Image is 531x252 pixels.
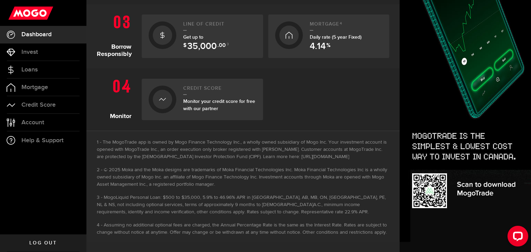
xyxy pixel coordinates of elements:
[21,102,56,108] span: Credit Score
[183,98,255,112] span: Monitor your credit score for free with our partner
[97,222,389,236] li: Assuming no additional optional fees are charged, the Annual Percentage Rate is the same as the I...
[268,14,390,58] a: Mortgage4Daily rate (5 year Fixed) 4.14 %
[97,194,389,216] li: MogoLiquid Personal Loan: $500 to $35,000, 5.9% to 46.96% APR in [GEOGRAPHIC_DATA], AB, MB, ON, [...
[97,139,389,161] li: The MogoTrade app is owned by Mogo Finance Technology Inc., a wholly owned subsidiary of Mogo Inc...
[97,11,137,58] h1: Borrow Responsibly
[310,21,383,31] h2: Mortgage
[29,241,57,245] span: Log out
[21,49,38,55] span: Invest
[21,67,38,73] span: Loans
[183,21,256,31] h2: Line of credit
[21,31,52,38] span: Dashboard
[502,223,531,252] iframe: LiveChat chat widget
[142,79,263,120] a: Credit ScoreMonitor your credit score for free with our partner
[340,21,342,26] sup: 4
[21,84,48,90] span: Mortgage
[142,14,263,58] a: Line of creditGet up to $ 35,000 .00 3
[183,43,187,51] span: $
[97,166,389,188] li: © 2025 Moka and the Moka designs are trademarks of Moka Financial Technologies Inc. Moka Financia...
[326,43,330,51] span: %
[310,42,326,51] span: 4.14
[183,34,229,47] span: Get up to
[217,43,226,51] span: .00
[183,86,256,95] h2: Credit Score
[310,34,362,40] span: Daily rate (5 year Fixed)
[187,42,217,51] span: 35,000
[227,42,229,46] sup: 3
[21,137,64,144] span: Help & Support
[21,119,44,126] span: Account
[97,75,137,120] h1: Monitor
